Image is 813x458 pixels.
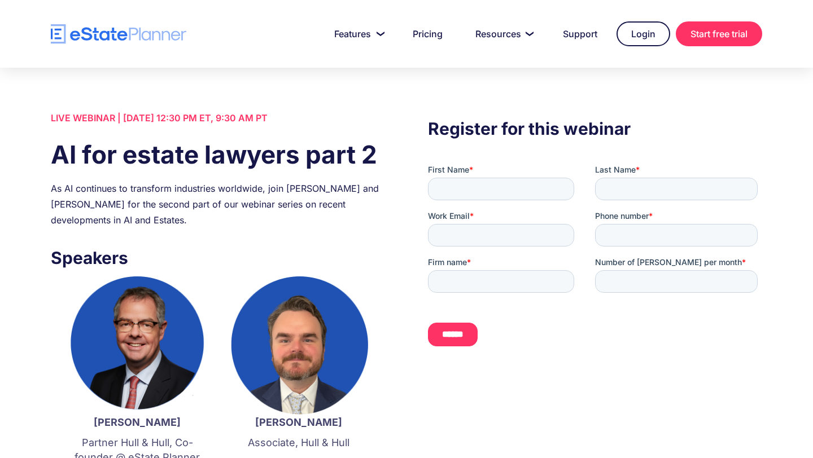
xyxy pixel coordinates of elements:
[428,164,762,356] iframe: Form 0
[321,23,394,45] a: Features
[51,180,385,228] div: As AI continues to transform industries worldwide, join [PERSON_NAME] and [PERSON_NAME] for the s...
[549,23,611,45] a: Support
[51,137,385,172] h1: AI for estate lawyers part 2
[51,245,385,271] h3: Speakers
[428,116,762,142] h3: Register for this webinar
[399,23,456,45] a: Pricing
[51,24,186,44] a: home
[617,21,670,46] a: Login
[462,23,544,45] a: Resources
[255,416,342,428] strong: [PERSON_NAME]
[229,435,368,450] p: Associate, Hull & Hull
[51,110,385,126] div: LIVE WEBINAR | [DATE] 12:30 PM ET, 9:30 AM PT
[94,416,181,428] strong: [PERSON_NAME]
[676,21,762,46] a: Start free trial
